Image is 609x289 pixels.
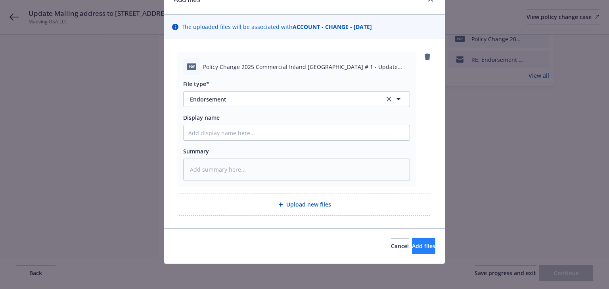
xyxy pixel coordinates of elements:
span: Policy Change 2025 Commercial Inland [GEOGRAPHIC_DATA] # 1 - Update Mailing address to [STREET_AD... [203,63,410,71]
a: remove [423,52,432,61]
span: Upload new files [286,200,331,209]
button: Cancel [391,238,409,254]
span: Display name [183,114,220,121]
a: clear selection [384,94,394,104]
strong: ACCOUNT - CHANGE - [DATE] [293,23,372,31]
span: Endorsement [190,95,373,103]
button: Add files [412,238,435,254]
div: Upload new files [177,193,432,216]
span: File type* [183,80,209,88]
button: Endorsementclear selection [183,91,410,107]
span: Cancel [391,242,409,250]
input: Add display name here... [184,125,410,140]
span: The uploaded files will be associated with [182,23,372,31]
span: Summary [183,147,209,155]
span: pdf [187,63,196,69]
span: Add files [412,242,435,250]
